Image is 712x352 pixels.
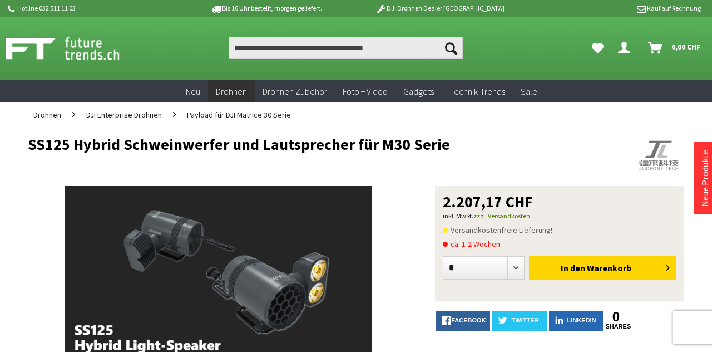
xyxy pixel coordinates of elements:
[28,102,67,127] a: Drohnen
[33,110,61,120] span: Drohnen
[443,223,552,237] span: Versandkostenfreie Lieferung!
[179,2,353,15] p: Bis 16 Uhr bestellt, morgen geliefert.
[81,102,167,127] a: DJI Enterprise Drohnen
[512,317,539,324] span: twitter
[255,80,335,103] a: Drohnen Zubehör
[335,80,395,103] a: Foto + Video
[186,86,200,97] span: Neu
[451,317,486,324] span: facebook
[86,110,162,120] span: DJI Enterprise Drohnen
[442,80,513,103] a: Technik-Trends
[513,80,545,103] a: Sale
[216,86,247,97] span: Drohnen
[395,80,442,103] a: Gadgets
[178,80,208,103] a: Neu
[521,86,537,97] span: Sale
[187,110,291,120] span: Payload für DJI Matrice 30 Serie
[549,311,604,331] a: LinkedIn
[587,262,631,273] span: Warenkorb
[443,194,533,209] span: 2.207,17 CHF
[208,80,255,103] a: Drohnen
[353,2,527,15] p: DJI Drohnen Dealer [GEOGRAPHIC_DATA]
[443,237,500,251] span: ca. 1-2 Wochen
[6,2,179,15] p: Hotline 032 511 11 03
[263,86,327,97] span: Drohnen Zubehör
[403,86,434,97] span: Gadgets
[699,150,710,207] a: Neue Produkte
[529,256,676,280] button: In den Warenkorb
[605,311,626,323] a: 0
[449,86,505,97] span: Technik-Trends
[436,311,491,331] a: facebook
[567,317,596,324] span: LinkedIn
[343,86,388,97] span: Foto + Video
[28,136,553,153] h1: SS125 Hybrid Schweinwerfer und Lautsprecher für M30 Serie
[6,35,144,62] img: Shop Futuretrends - zur Startseite wechseln
[644,37,706,59] a: Warenkorb
[561,262,585,273] span: In den
[181,102,296,127] a: Payload für DJI Matrice 30 Serie
[671,38,701,56] span: 0,00 CHF
[473,212,530,220] a: zzgl. Versandkosten
[614,37,639,59] a: Dein Konto
[633,136,684,175] img: JLIdrone Tech
[439,37,463,59] button: Suchen
[586,37,609,59] a: Meine Favoriten
[492,311,547,331] a: twitter
[443,209,676,223] p: inkl. MwSt.
[605,323,626,330] a: shares
[229,37,463,59] input: Produkt, Marke, Kategorie, EAN, Artikelnummer…
[527,2,700,15] p: Kauf auf Rechnung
